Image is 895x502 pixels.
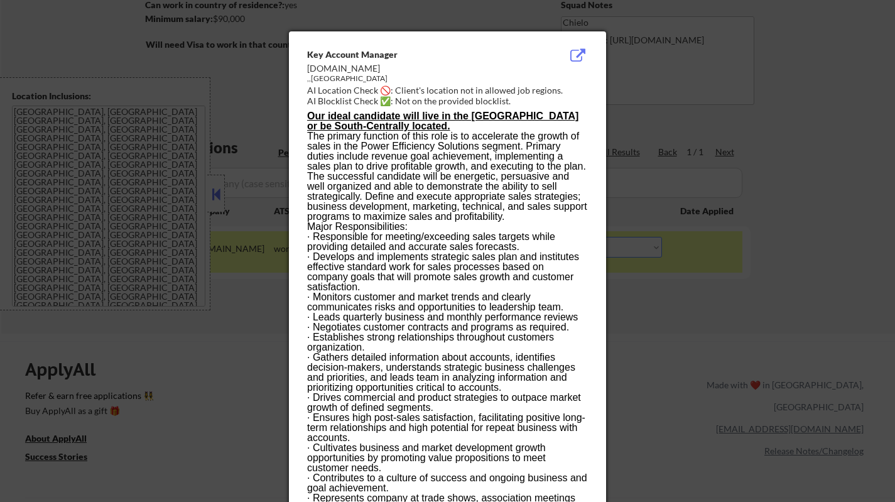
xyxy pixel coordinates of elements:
p: The primary function of this role is to accelerate the growth of sales in the Power Efficiency So... [307,131,587,222]
p: · Contributes to a culture of success and ongoing business and goal achievement. [307,473,587,493]
p: · Negotiates customer contracts and programs as required. [307,322,587,332]
p: · Leads quarterly business and monthly performance reviews [307,312,587,322]
p: · Establishes strong relationships throughout customers organization. [307,332,587,352]
div: AI Blocklist Check ✅: Not on the provided blocklist. [307,95,593,107]
div: ,,[GEOGRAPHIC_DATA] [307,74,524,84]
p: · Cultivates business and market development growth opportunities by promoting value propositions... [307,443,587,473]
p: · Responsible for meeting/exceeding sales targets while providing detailed and accurate sales for... [307,232,587,252]
b: Our ideal candidate will live in the [GEOGRAPHIC_DATA] or be South-Centrally located. [307,111,578,131]
p: · Monitors customer and market trends and clearly communicates risks and opportunities to leaders... [307,292,587,312]
div: Key Account Manager [307,48,524,61]
p: · Gathers detailed information about accounts, identifies decision-makers, understands strategic ... [307,352,587,393]
div: [DOMAIN_NAME] [307,62,524,75]
p: · Ensures high post-sales satisfaction, facilitating positive long-term relationships and high po... [307,413,587,443]
p: Major Responsibilities: [307,222,587,232]
p: · Drives commercial and product strategies to outpace market growth of defined segments. [307,393,587,413]
p: · Develops and implements strategic sales plan and institutes effective standard work for sales p... [307,252,587,292]
div: AI Location Check 🚫: Client's location not in allowed job regions. [307,84,593,97]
